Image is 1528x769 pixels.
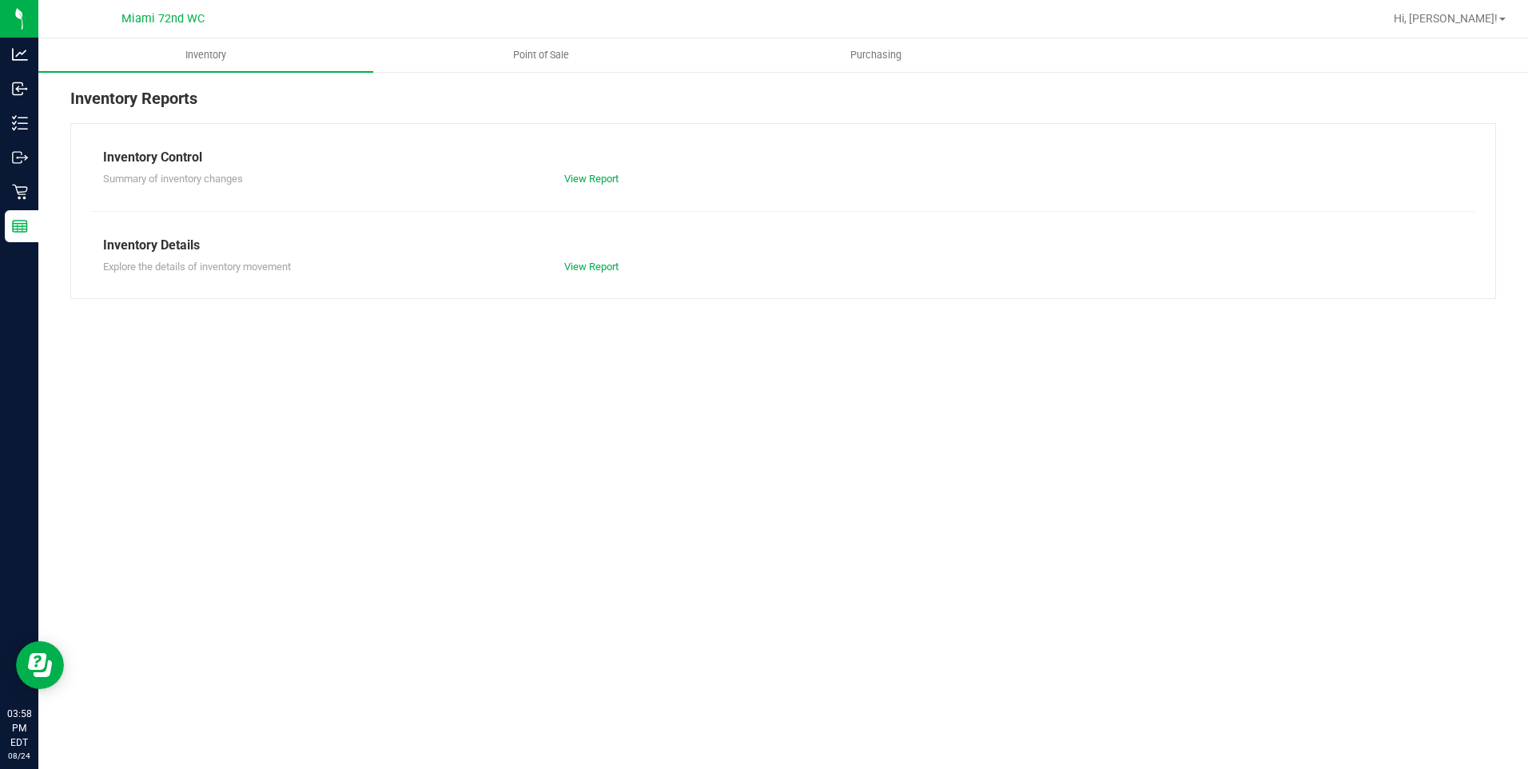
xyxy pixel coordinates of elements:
[829,48,923,62] span: Purchasing
[373,38,708,72] a: Point of Sale
[12,149,28,165] inline-svg: Outbound
[12,115,28,131] inline-svg: Inventory
[12,46,28,62] inline-svg: Analytics
[12,81,28,97] inline-svg: Inbound
[7,707,31,750] p: 03:58 PM EDT
[16,641,64,689] iframe: Resource center
[564,173,619,185] a: View Report
[121,12,205,26] span: Miami 72nd WC
[1394,12,1498,25] span: Hi, [PERSON_NAME]!
[103,261,291,273] span: Explore the details of inventory movement
[103,236,1463,255] div: Inventory Details
[103,173,243,185] span: Summary of inventory changes
[564,261,619,273] a: View Report
[12,218,28,234] inline-svg: Reports
[491,48,591,62] span: Point of Sale
[38,38,373,72] a: Inventory
[164,48,248,62] span: Inventory
[12,184,28,200] inline-svg: Retail
[103,148,1463,167] div: Inventory Control
[7,750,31,762] p: 08/24
[709,38,1044,72] a: Purchasing
[70,86,1496,123] div: Inventory Reports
